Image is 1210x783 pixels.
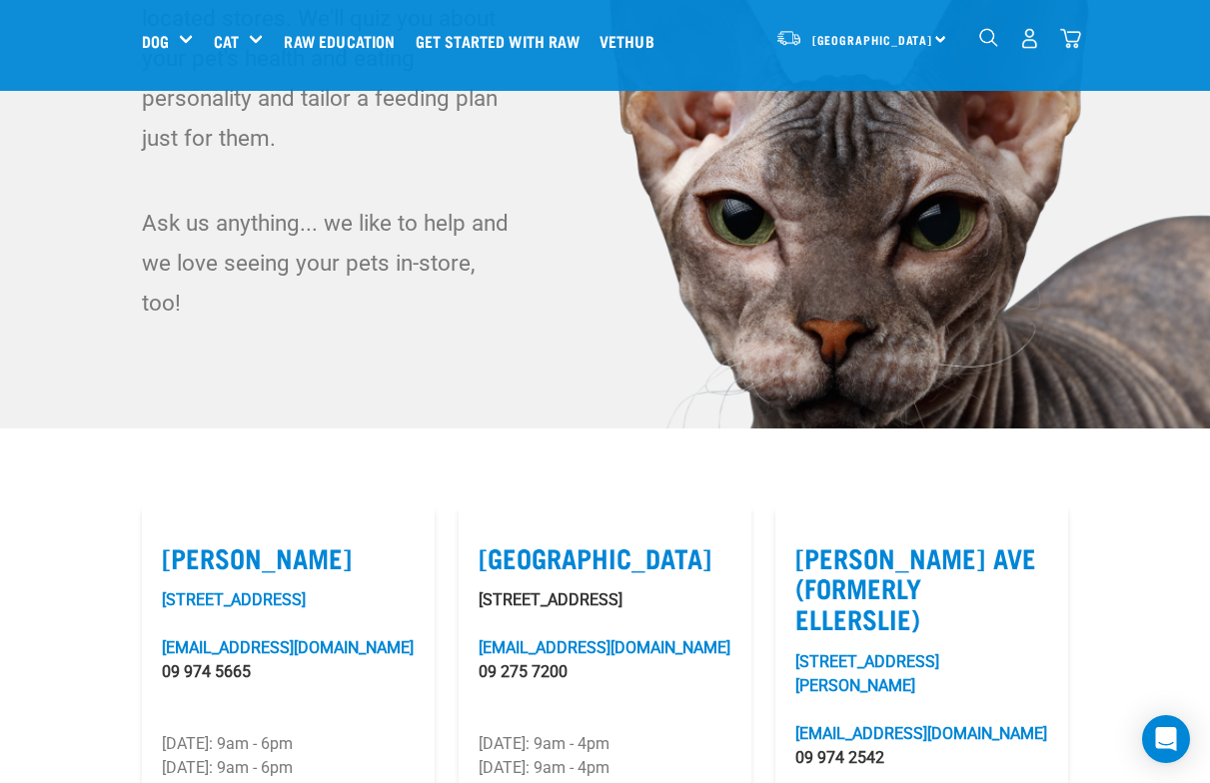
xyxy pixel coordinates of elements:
div: Open Intercom Messenger [1142,715,1190,763]
a: Raw Education [279,1,410,81]
a: Vethub [595,1,669,81]
a: 09 974 2542 [795,748,884,767]
span: [GEOGRAPHIC_DATA] [812,37,933,44]
label: [PERSON_NAME] [162,542,415,573]
p: Ask us anything... we like to help and we love seeing your pets in-store, too! [142,203,513,323]
a: Dog [142,29,169,53]
a: Get started with Raw [411,1,595,81]
img: home-icon-1@2x.png [979,28,998,47]
a: [EMAIL_ADDRESS][DOMAIN_NAME] [162,638,414,657]
label: [PERSON_NAME] Ave (Formerly Ellerslie) [795,542,1048,634]
a: [STREET_ADDRESS] [162,590,306,609]
a: [EMAIL_ADDRESS][DOMAIN_NAME] [479,638,730,657]
a: Cat [214,29,239,53]
label: [GEOGRAPHIC_DATA] [479,542,731,573]
img: van-moving.png [775,29,802,47]
a: [EMAIL_ADDRESS][DOMAIN_NAME] [795,724,1047,743]
p: [DATE]: 9am - 6pm [162,732,415,756]
img: home-icon@2x.png [1060,28,1081,49]
p: [DATE]: 9am - 4pm [479,756,731,780]
p: [DATE]: 9am - 4pm [479,732,731,756]
a: [STREET_ADDRESS][PERSON_NAME] [795,652,939,695]
a: 09 974 5665 [162,662,251,681]
p: [DATE]: 9am - 6pm [162,756,415,780]
img: user.png [1019,28,1040,49]
a: 09 275 7200 [479,662,568,681]
p: [STREET_ADDRESS] [479,588,731,612]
